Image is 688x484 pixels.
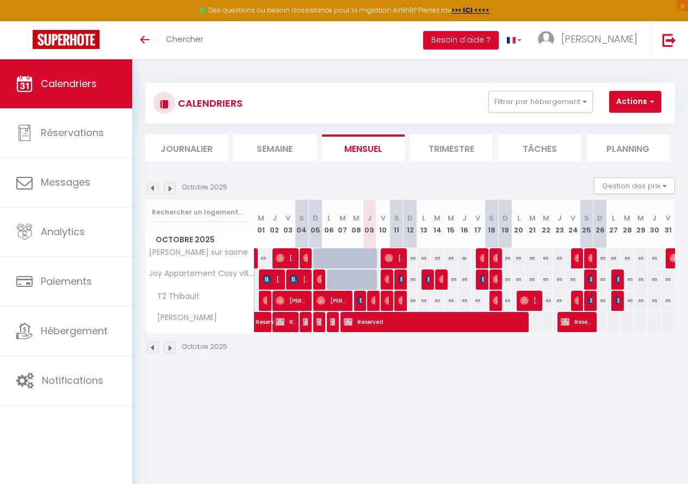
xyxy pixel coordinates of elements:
span: [PERSON_NAME] [385,248,402,268]
div: 65 [404,291,417,311]
span: Notifications [42,373,103,387]
span: Reserved [561,311,592,332]
button: Filtrer par hébergement [488,91,593,113]
abbr: J [652,213,656,223]
span: [PERSON_NAME] [520,290,538,311]
span: Octobre 2025 [146,232,254,248]
span: Airbnb available) [303,311,307,332]
span: Joy Appartement Cosy villefranche sur [GEOGRAPHIC_DATA] [147,269,256,278]
span: Chercher [166,33,203,45]
div: 65 [498,248,512,268]
li: Tâches [498,134,581,161]
th: 18 [485,200,498,248]
span: [PERSON_NAME] [276,290,307,311]
span: Calendriers [41,77,97,90]
abbr: L [517,213,520,223]
th: 08 [349,200,363,248]
abbr: J [462,213,467,223]
span: Reserved [344,311,525,332]
div: 65 [661,269,675,290]
abbr: D [407,213,413,223]
abbr: L [327,213,331,223]
button: Besoin d'aide ? [423,31,499,50]
span: [PERSON_NAME] [289,269,307,290]
div: 65 [404,248,417,268]
abbr: L [612,213,615,223]
div: 65 [621,269,634,290]
span: [PERSON_NAME] Jam [398,269,402,290]
span: CARENE THO [588,290,592,311]
span: [PERSON_NAME] sur saone [147,248,248,256]
abbr: M [543,213,549,223]
span: [PERSON_NAME] [480,248,484,268]
abbr: M [637,213,644,223]
th: 19 [498,200,512,248]
abbr: M [339,213,346,223]
div: 65 [498,269,512,290]
div: 65 [566,269,580,290]
abbr: V [666,213,671,223]
span: [PERSON_NAME] [147,312,220,324]
abbr: S [489,213,494,223]
abbr: S [299,213,304,223]
th: 05 [308,200,322,248]
li: Planning [587,134,670,161]
span: [PERSON_NAME] Du Rieu [398,290,402,311]
div: 65 [539,248,553,268]
span: [PERSON_NAME] [615,290,619,311]
th: 11 [390,200,404,248]
abbr: V [475,213,480,223]
abbr: D [597,213,603,223]
th: 13 [417,200,431,248]
th: 22 [539,200,553,248]
th: 16 [458,200,472,248]
span: [PERSON_NAME] [303,248,307,268]
div: 65 [472,291,485,311]
span: Reserved [276,311,294,332]
abbr: S [584,213,589,223]
abbr: M [529,213,536,223]
abbr: V [286,213,290,223]
span: Messages [41,175,90,189]
span: Hébergement [41,324,108,338]
button: Gestion des prix [594,177,675,194]
div: 65 [404,269,417,290]
span: [PERSON_NAME] [357,290,362,311]
th: 25 [580,200,593,248]
th: 07 [336,200,349,248]
span: [PERSON_NAME] [493,290,497,311]
div: 65 [525,248,539,268]
span: T2 Thibault [147,291,202,303]
a: ... [PERSON_NAME] [530,21,651,59]
span: [PERSON_NAME] [439,269,443,290]
span: Paiements [41,274,92,288]
th: 21 [525,200,539,248]
span: [PERSON_NAME] [574,248,579,268]
div: 65 [539,269,553,290]
a: Chercher [158,21,212,59]
h3: CALENDRIERS [175,91,243,115]
span: [PERSON_NAME] [588,248,592,268]
abbr: M [258,213,264,223]
span: [PERSON_NAME] [263,290,267,311]
div: 65 [458,269,472,290]
th: 02 [268,200,281,248]
th: 17 [472,200,485,248]
span: [PERSON_NAME] [425,269,430,290]
div: 65 [634,269,648,290]
div: 65 [621,248,634,268]
th: 30 [648,200,661,248]
div: 65 [255,248,268,268]
li: Trimestre [410,134,493,161]
span: Analytics [41,225,85,238]
div: 65 [593,291,607,311]
span: [PERSON_NAME] [493,248,497,268]
th: 09 [363,200,376,248]
th: 23 [553,200,566,248]
div: 65 [593,248,607,268]
abbr: D [503,213,508,223]
span: Airbnb available) [317,311,321,332]
span: [PERSON_NAME] [588,269,592,290]
div: 65 [417,291,431,311]
th: 06 [322,200,336,248]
